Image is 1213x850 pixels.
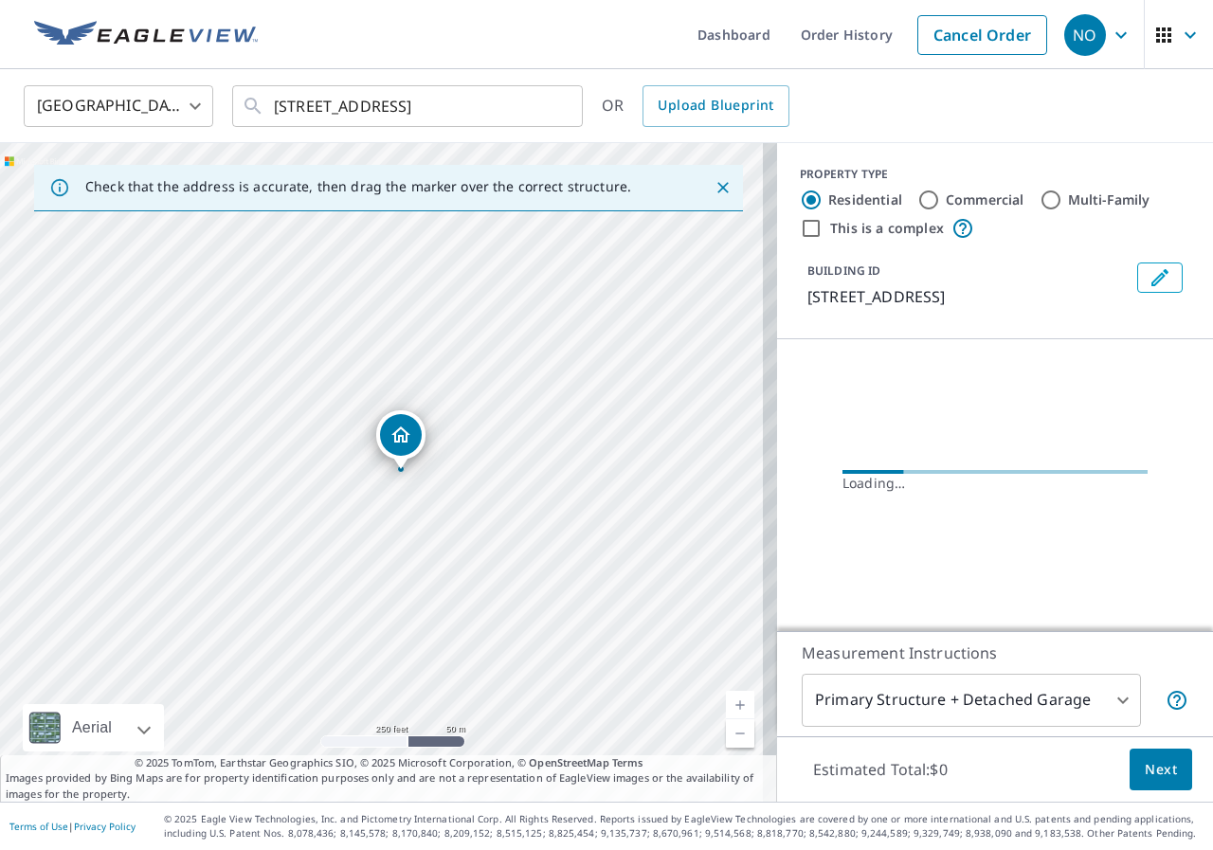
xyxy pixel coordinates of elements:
[842,474,1148,493] div: Loading…
[802,642,1188,664] p: Measurement Instructions
[726,719,754,748] a: Current Level 17, Zoom Out
[23,704,164,751] div: Aerial
[164,812,1204,841] p: © 2025 Eagle View Technologies, Inc. and Pictometry International Corp. All Rights Reserved. Repo...
[274,80,544,133] input: Search by address or latitude-longitude
[376,410,425,469] div: Dropped pin, building 1, Residential property, 20595 624th Ave Litchfield, MN 55355
[807,285,1130,308] p: [STREET_ADDRESS]
[643,85,788,127] a: Upload Blueprint
[612,755,643,769] a: Terms
[9,821,136,832] p: |
[74,820,136,833] a: Privacy Policy
[85,178,631,195] p: Check that the address is accurate, then drag the marker over the correct structure.
[34,21,258,49] img: EV Logo
[917,15,1047,55] a: Cancel Order
[66,704,118,751] div: Aerial
[1145,758,1177,782] span: Next
[828,190,902,209] label: Residential
[658,94,773,118] span: Upload Blueprint
[1137,262,1183,293] button: Edit building 1
[1064,14,1106,56] div: NO
[726,691,754,719] a: Current Level 17, Zoom In
[1130,749,1192,791] button: Next
[24,80,213,133] div: [GEOGRAPHIC_DATA]
[529,755,608,769] a: OpenStreetMap
[798,749,963,790] p: Estimated Total: $0
[802,674,1141,727] div: Primary Structure + Detached Garage
[1068,190,1150,209] label: Multi-Family
[135,755,643,771] span: © 2025 TomTom, Earthstar Geographics SIO, © 2025 Microsoft Corporation, ©
[807,262,880,279] p: BUILDING ID
[9,820,68,833] a: Terms of Use
[602,85,789,127] div: OR
[800,166,1190,183] div: PROPERTY TYPE
[711,175,735,200] button: Close
[946,190,1024,209] label: Commercial
[830,219,944,238] label: This is a complex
